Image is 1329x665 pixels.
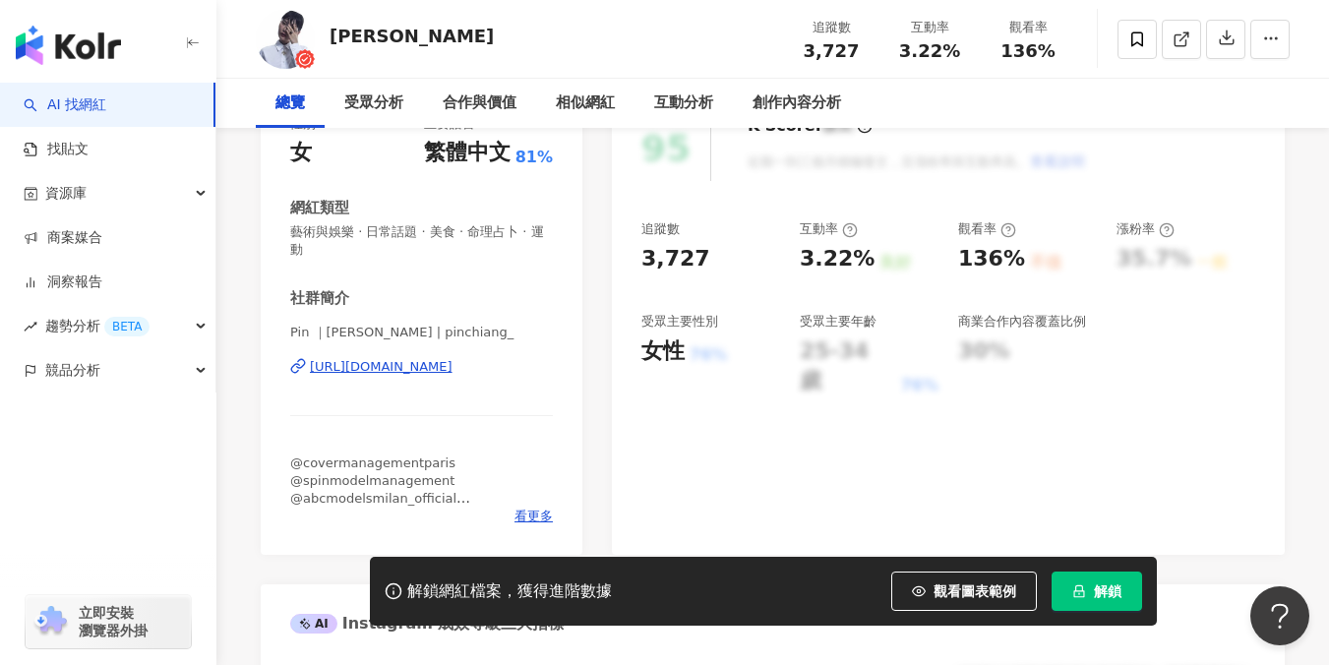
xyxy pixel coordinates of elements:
[1094,583,1121,599] span: 解鎖
[958,220,1016,238] div: 觀看率
[45,171,87,215] span: 資源庫
[1072,584,1086,598] span: lock
[104,317,150,336] div: BETA
[514,508,553,525] span: 看更多
[1117,220,1175,238] div: 漲粉率
[79,604,148,639] span: 立即安裝 瀏覽器外掛
[24,140,89,159] a: 找貼文
[958,244,1025,274] div: 136%
[290,455,502,542] span: @covermanagementparis @spinmodelmanagement @abcmodelsmilan_official @catwalktaiwan 🐈 惡魔抖宅 @bellyb...
[794,18,869,37] div: 追蹤數
[24,272,102,292] a: 洞察報告
[31,606,70,637] img: chrome extension
[310,358,453,376] div: [URL][DOMAIN_NAME]
[800,244,875,274] div: 3.22%
[991,18,1065,37] div: 觀看率
[641,220,680,238] div: 追蹤數
[290,288,349,309] div: 社群簡介
[290,223,553,259] span: 藝術與娛樂 · 日常話題 · 美食 · 命理占卜 · 運動
[45,348,100,393] span: 競品分析
[290,358,553,376] a: [URL][DOMAIN_NAME]
[1052,572,1142,611] button: 解鎖
[443,91,516,115] div: 合作與價值
[934,583,1016,599] span: 觀看圖表範例
[891,572,1037,611] button: 觀看圖表範例
[330,24,494,48] div: [PERSON_NAME]
[753,91,841,115] div: 創作內容分析
[515,147,553,168] span: 81%
[344,91,403,115] div: 受眾分析
[290,198,349,218] div: 網紅類型
[45,304,150,348] span: 趨勢分析
[24,228,102,248] a: 商案媒合
[654,91,713,115] div: 互動分析
[804,40,860,61] span: 3,727
[641,336,685,367] div: 女性
[800,220,858,238] div: 互動率
[892,18,967,37] div: 互動率
[26,595,191,648] a: chrome extension立即安裝 瀏覽器外掛
[24,95,106,115] a: searchAI 找網紅
[290,324,553,341] span: Pin ｜[PERSON_NAME] | pinchiang_
[407,581,612,602] div: 解鎖網紅檔案，獲得進階數據
[641,244,710,274] div: 3,727
[275,91,305,115] div: 總覽
[290,138,312,168] div: 女
[424,138,511,168] div: 繁體中文
[24,320,37,333] span: rise
[16,26,121,65] img: logo
[641,313,718,331] div: 受眾主要性別
[899,41,960,61] span: 3.22%
[958,313,1086,331] div: 商業合作內容覆蓋比例
[556,91,615,115] div: 相似網紅
[256,10,315,69] img: KOL Avatar
[1000,41,1056,61] span: 136%
[800,313,876,331] div: 受眾主要年齡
